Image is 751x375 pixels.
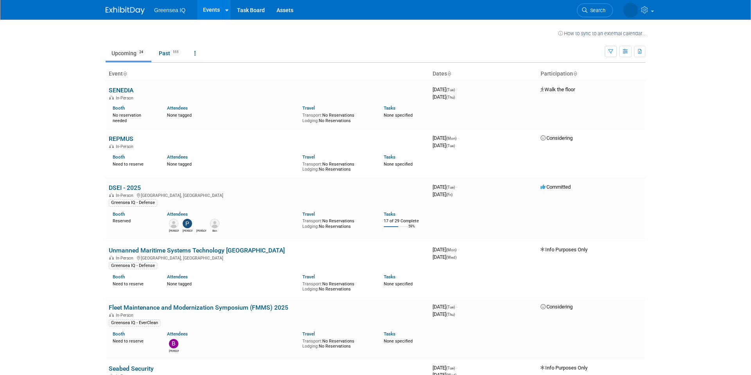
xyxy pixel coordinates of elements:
[429,67,537,81] th: Dates
[302,362,322,367] span: Transport:
[446,279,456,283] span: (Wed)
[446,271,456,276] span: (Mon)
[183,219,192,228] img: Paco Santana
[109,327,288,335] a: Fleet Maintenance and Modernization Symposium (FMMS) 2025
[109,144,114,148] img: In-Person Event
[302,303,372,316] div: No Reservations No Reservations
[384,162,413,167] span: None specified
[302,297,315,303] a: Travel
[542,4,578,17] a: Search
[552,7,570,13] span: Search
[433,184,457,190] span: [DATE]
[116,96,136,101] span: In-Person
[302,305,322,310] span: Transport:
[109,199,157,206] div: Greensea IQ - Defense
[446,185,455,189] span: (Tue)
[113,297,125,303] a: Booth
[541,87,575,92] span: Walk the floor
[210,219,219,228] img: Ben Kinnaman
[302,105,315,111] a: Travel
[171,49,181,55] span: 111
[113,154,125,160] a: Booth
[196,219,206,254] img: Rob Howard
[106,7,145,14] img: ExhibitDay
[113,361,155,368] div: Need to reserve
[109,278,426,284] div: [GEOGRAPHIC_DATA], [GEOGRAPHIC_DATA]
[302,211,315,217] a: Travel
[116,279,136,284] span: In-Person
[541,327,573,333] span: Considering
[196,254,206,258] div: Rob Howard
[446,328,455,333] span: (Tue)
[446,336,455,340] span: (Thu)
[558,31,645,36] a: How to sync to an external calendar...
[113,217,155,224] div: Reserved
[113,111,155,123] div: No reservation needed
[109,270,285,278] a: Unmanned Maritime Systems Technology [GEOGRAPHIC_DATA]
[167,211,188,217] a: Attendees
[384,305,413,310] span: None specified
[153,46,187,61] a: Past111
[302,217,372,229] div: No Reservations No Reservations
[447,70,451,77] a: Sort by Start Date
[167,303,297,310] div: None tagged
[302,367,319,372] span: Lodging:
[456,184,457,190] span: -
[446,193,453,197] span: (Fri)
[302,218,322,224] span: Transport:
[106,67,429,81] th: Event
[446,136,456,141] span: (Mon)
[384,297,395,303] a: Tasks
[154,7,185,13] span: Greensea IQ
[384,355,395,360] a: Tasks
[116,144,136,149] span: In-Person
[113,160,155,167] div: Need to reserve
[541,270,588,276] span: Info Purposes Only
[109,286,157,293] div: Greensea IQ - Defense
[433,327,457,333] span: [DATE]
[302,111,372,123] div: No Reservations No Reservations
[109,184,141,191] a: DSEI - 2025
[384,113,413,118] span: None specified
[446,88,455,92] span: (Tue)
[433,270,459,276] span: [DATE]
[137,49,146,55] span: 24
[167,105,188,111] a: Attendees
[109,135,133,142] a: REPMUS
[113,303,155,310] div: Need to reserve
[116,193,136,198] span: In-Person
[302,355,315,360] a: Travel
[573,70,577,77] a: Sort by Participation Type
[302,154,315,160] a: Travel
[109,96,114,99] img: In-Person Event
[302,224,319,229] span: Lodging:
[302,160,372,172] div: No Reservations No Reservations
[446,95,455,99] span: (Thu)
[541,184,571,190] span: Committed
[113,355,125,360] a: Booth
[433,135,459,141] span: [DATE]
[116,336,136,341] span: In-Person
[169,362,178,372] img: Brooks Converse
[109,87,133,94] a: SENEDIA
[541,135,573,141] span: Considering
[456,87,457,92] span: -
[458,270,459,276] span: -
[433,191,453,197] span: [DATE]
[167,160,297,167] div: None tagged
[106,46,151,61] a: Upcoming24
[169,219,178,228] img: Graham Lester
[433,278,456,283] span: [DATE]
[384,211,395,217] a: Tasks
[384,218,426,224] div: 17 of 29 Complete
[167,297,188,303] a: Attendees
[302,162,322,167] span: Transport:
[123,70,127,77] a: Sort by Event Name
[109,279,114,283] img: In-Person Event
[109,193,114,197] img: In-Person Event
[588,4,638,13] img: Cameron Bradley
[109,192,426,198] div: [GEOGRAPHIC_DATA], [GEOGRAPHIC_DATA]
[169,228,179,233] div: Graham Lester
[384,154,395,160] a: Tasks
[302,118,319,123] span: Lodging:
